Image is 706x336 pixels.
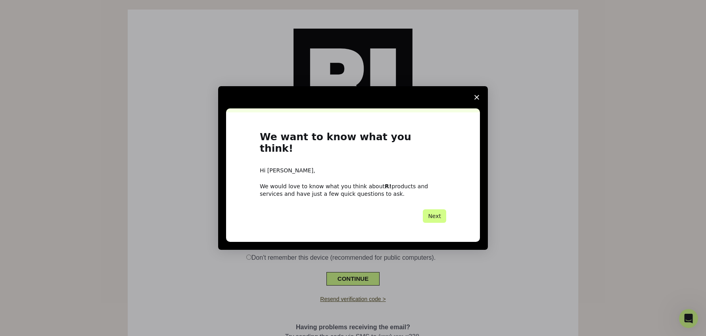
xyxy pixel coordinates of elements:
[260,131,446,159] h1: We want to know what you think!
[385,183,391,189] b: R!
[260,183,446,197] div: We would love to know what you think about products and services and have just a few quick questi...
[466,86,488,108] span: Close survey
[423,209,446,223] button: Next
[260,167,446,175] div: Hi [PERSON_NAME],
